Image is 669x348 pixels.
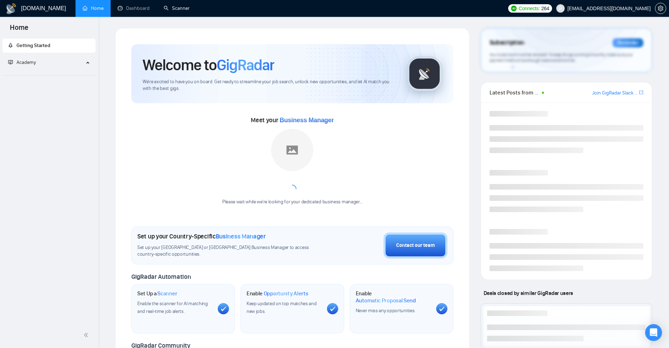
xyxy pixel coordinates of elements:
a: setting [655,6,666,11]
h1: Enable [356,290,431,304]
span: Set up your [GEOGRAPHIC_DATA] or [GEOGRAPHIC_DATA] Business Manager to access country-specific op... [137,244,323,258]
button: Contact our team [383,232,447,258]
img: placeholder.png [271,129,313,171]
span: user [558,6,563,11]
span: Latest Posts from the GigRadar Community [490,88,540,97]
span: Keep updated on top matches and new jobs. [247,301,317,314]
span: GigRadar [217,55,274,74]
span: rocket [8,43,13,48]
span: Opportunity Alerts [264,290,308,297]
a: homeHome [83,5,104,11]
span: Academy [17,59,36,65]
span: Your subscription will be renewed. To keep things running smoothly, make sure your payment method... [490,52,633,63]
div: Open Intercom Messenger [645,324,662,341]
span: Subscription [490,37,524,49]
a: searchScanner [164,5,190,11]
h1: Set up your Country-Specific [137,232,266,240]
span: Home [4,22,34,37]
span: Getting Started [17,42,50,48]
span: Enable the scanner for AI matching and real-time job alerts. [137,301,208,314]
span: fund-projection-screen [8,60,13,65]
h1: Set Up a [137,290,177,297]
h1: Welcome to [143,55,274,74]
a: dashboardDashboard [118,5,150,11]
span: Deals closed by similar GigRadar users [481,287,576,299]
img: logo [6,3,17,14]
span: Automatic Proposal Send [356,297,416,304]
h1: Enable [247,290,308,297]
span: setting [655,6,666,11]
a: Join GigRadar Slack Community [592,89,638,97]
div: Reminder [612,38,643,47]
span: GigRadar Automation [131,273,191,281]
span: Never miss any opportunities. [356,308,415,314]
span: double-left [84,331,91,339]
img: upwork-logo.png [511,6,517,11]
img: gigradar-logo.png [407,56,442,91]
button: setting [655,3,666,14]
a: export [639,89,643,96]
li: Academy Homepage [2,72,96,77]
span: Academy [8,59,36,65]
div: Contact our team [396,242,435,249]
li: Getting Started [2,39,96,53]
span: export [639,90,643,95]
span: Scanner [157,290,177,297]
span: Business Manager [280,117,334,124]
span: loading [287,184,298,195]
div: Please wait while we're looking for your dedicated business manager... [218,199,367,205]
span: Connects: [519,5,540,12]
span: 264 [541,5,549,12]
span: We're excited to have you on board. Get ready to streamline your job search, unlock new opportuni... [143,79,396,92]
span: Business Manager [216,232,266,240]
span: Meet your [251,116,334,124]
